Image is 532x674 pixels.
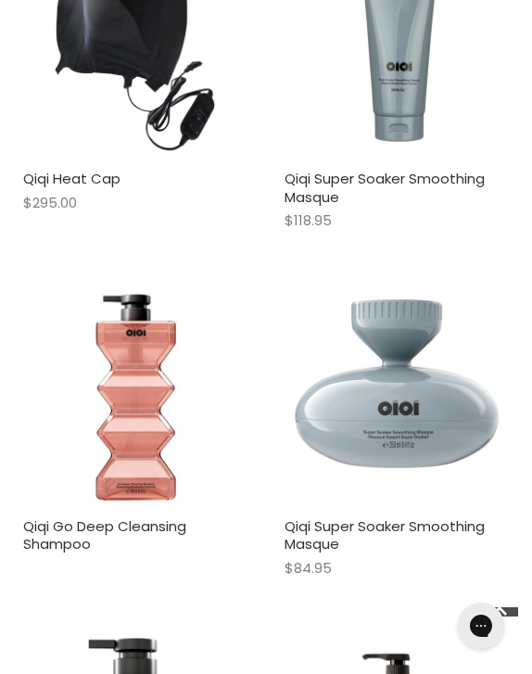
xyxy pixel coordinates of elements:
a: Qiqi Go Deep Cleansing Shampoo [23,516,186,554]
span: $118.95 [285,210,332,230]
img: Qiqi Go Deep Cleansing Shampoo [23,284,247,508]
span: $295.00 [23,193,77,212]
img: Qiqi Super Soaker Smoothing Masque [285,284,509,508]
iframe: Gorgias live chat messenger [449,596,513,655]
span: $84.95 [285,558,332,578]
a: Qiqi Heat Cap [23,169,120,188]
a: Qiqi Super Soaker Smoothing Masque [285,516,485,554]
a: Qiqi Super Soaker Smoothing Masque [285,169,485,207]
